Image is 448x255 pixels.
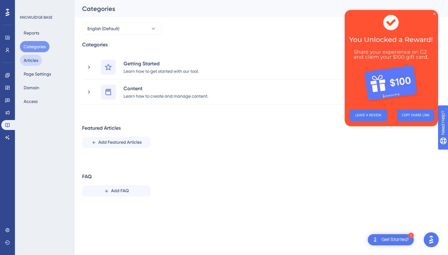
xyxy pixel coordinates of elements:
button: Page Settings [20,68,55,80]
span: Add Featured Articles [98,139,142,146]
button: Access [20,96,41,107]
div: Getting Started [123,60,199,67]
div: Featured Articles [82,124,121,132]
div: Learn how to get started with our tool. [123,67,199,75]
span: English (Default) [87,25,119,32]
div: KNOWLEDGE BASE [20,15,52,20]
button: Domain [20,82,43,93]
iframe: UserGuiding AI Assistant Launcher [422,230,441,249]
button: Articles [20,55,42,66]
div: FAQ [82,173,92,180]
div: Open Get Started! checklist, remaining modules: 1 [368,234,414,245]
button: English (Default) [82,22,162,35]
button: Categories [20,41,49,52]
button: LEAVE A REVIEW [5,100,42,111]
div: Content [123,85,208,92]
button: Add FAQ [82,185,151,197]
div: Get Started! [381,236,409,243]
span: Need Help? [15,2,39,9]
button: COPY SHARE LINK [52,100,90,111]
div: 1 [408,233,414,238]
div: Learn how to create and manage content. [123,92,208,100]
button: Add Featured Articles [82,137,151,148]
div: Close Preview [88,2,91,5]
div: Categories [82,41,108,49]
span: Add FAQ [111,187,129,195]
div: Categories [82,4,425,13]
button: Reports [20,27,43,39]
img: launcher-image-alternative-text [371,236,379,243]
